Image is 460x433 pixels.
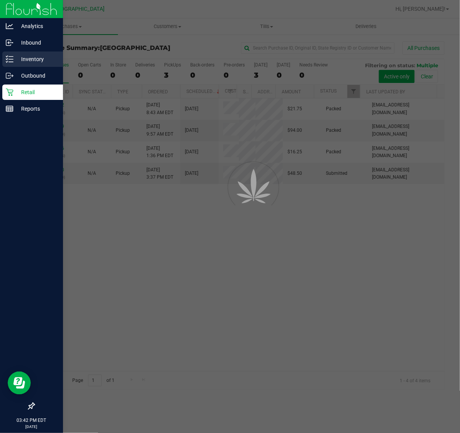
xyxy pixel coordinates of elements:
p: Analytics [13,22,60,31]
inline-svg: Outbound [6,72,13,80]
p: 03:42 PM EDT [3,417,60,424]
p: Reports [13,104,60,113]
inline-svg: Inbound [6,39,13,46]
p: Outbound [13,71,60,80]
inline-svg: Inventory [6,55,13,63]
inline-svg: Reports [6,105,13,113]
iframe: Resource center [8,372,31,395]
p: Retail [13,88,60,97]
p: Inventory [13,55,60,64]
inline-svg: Analytics [6,22,13,30]
inline-svg: Retail [6,88,13,96]
p: [DATE] [3,424,60,430]
p: Inbound [13,38,60,47]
